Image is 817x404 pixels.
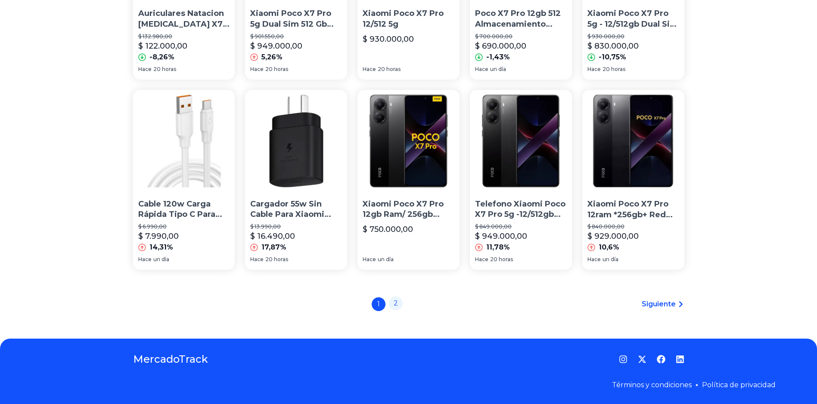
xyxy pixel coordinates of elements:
[582,90,684,270] a: Xiaomi Poco X7 Pro 12ram *256gb+ Redmi Bunds 6 PlayXiaomi Poco X7 Pro 12ram *256gb+ Redmi Bunds 6...
[357,90,460,270] a: Xiaomi Poco X7 Pro 12gb Ram/ 256gb NuevosXiaomi Poco X7 Pro 12gb Ram/ 256gb Nuevos$ 750.000,00Hac...
[138,223,230,230] p: $ 6.990,00
[475,66,488,73] span: Hace
[587,8,679,30] p: Xiaomi Poco X7 Pro 5g - 12/512gb Dual Sim Negro
[245,90,347,192] img: Cargador 55w Sin Cable Para Xiaomi Poco X7/ M7/ F6 Pro/ M6
[138,8,230,30] p: Auriculares Natacion [MEDICAL_DATA] X7 Pro Ipx8 32gb+bt 5.3
[638,355,646,364] a: Twitter
[245,90,347,270] a: Cargador 55w Sin Cable Para Xiaomi Poco X7/ M7/ F6 Pro/ M6Cargador 55w Sin Cable Para Xiaomi Poco...
[378,66,401,73] span: 20 horas
[363,33,414,45] p: $ 930.000,00
[587,40,639,52] p: $ 830.000,00
[138,66,152,73] span: Hace
[133,352,208,366] a: MercadoTrack
[250,199,342,220] p: Cargador 55w Sin Cable Para Xiaomi Poco X7/ M7/ F6 Pro/ M6
[378,256,394,263] span: un día
[475,256,488,263] span: Hace
[475,40,526,52] p: $ 690.000,00
[149,52,174,62] p: -8,26%
[599,52,626,62] p: -10,75%
[619,355,628,364] a: Instagram
[475,223,567,230] p: $ 849.000,00
[261,242,286,253] p: 17,87%
[470,90,572,270] a: Telefono Xiaomi Poco X7 Pro 5g -12/512gb Dual Sim NegroTelefono Xiaomi Poco X7 Pro 5g -12/512gb D...
[250,256,264,263] span: Hace
[642,299,676,309] span: Siguiente
[363,8,454,30] p: Xiaomi Poco X7 Pro 12/512 5g
[149,242,173,253] p: 14,31%
[657,355,665,364] a: Facebook
[261,52,283,62] p: 5,26%
[587,256,601,263] span: Hace
[676,355,684,364] a: LinkedIn
[138,256,152,263] span: Hace
[475,33,567,40] p: $ 700.000,00
[475,8,567,30] p: Poco X7 Pro 12gb 512 Almacenamiento Sellado
[250,230,295,242] p: $ 16.490,00
[250,8,342,30] p: Xiaomi Poco X7 Pro 5g Dual Sim 512 Gb Memoria 12 Gb Ram
[702,381,776,389] a: Política de privacidad
[587,223,679,230] p: $ 840.000,00
[138,33,230,40] p: $ 132.980,00
[153,66,176,73] span: 20 horas
[470,90,572,192] img: Telefono Xiaomi Poco X7 Pro 5g -12/512gb Dual Sim Negro
[599,242,619,253] p: 10,6%
[153,256,169,263] span: un día
[138,40,187,52] p: $ 122.000,00
[265,66,288,73] span: 20 horas
[486,242,510,253] p: 11,78%
[582,90,684,192] img: Xiaomi Poco X7 Pro 12ram *256gb+ Redmi Bunds 6 Play
[138,230,179,242] p: $ 7.990,00
[642,299,684,309] a: Siguiente
[265,256,288,263] span: 20 horas
[357,90,460,192] img: Xiaomi Poco X7 Pro 12gb Ram/ 256gb Nuevos
[486,52,510,62] p: -1,43%
[250,223,342,230] p: $ 13.990,00
[250,40,302,52] p: $ 949.000,00
[133,90,235,192] img: Cable 120w Carga Rápida Tipo C Para Xiaomi Poco X6/ X7/ Pro
[363,66,376,73] span: Hace
[138,199,230,220] p: Cable 120w Carga Rápida Tipo C Para Xiaomi Poco X6/ X7/ Pro
[490,66,506,73] span: un día
[363,256,376,263] span: Hace
[587,199,679,220] p: Xiaomi Poco X7 Pro 12ram *256gb+ Redmi Bunds 6 Play
[603,66,625,73] span: 20 horas
[363,223,413,235] p: $ 750.000,00
[587,230,639,242] p: $ 929.000,00
[612,381,692,389] a: Términos y condiciones
[133,90,235,270] a: Cable 120w Carga Rápida Tipo C Para Xiaomi Poco X6/ X7/ ProCable 120w Carga Rápida Tipo C Para Xi...
[587,66,601,73] span: Hace
[475,230,527,242] p: $ 949.000,00
[250,33,342,40] p: $ 901.550,00
[603,256,618,263] span: un día
[389,296,403,310] a: 2
[363,199,454,220] p: Xiaomi Poco X7 Pro 12gb Ram/ 256gb Nuevos
[250,66,264,73] span: Hace
[490,256,513,263] span: 20 horas
[475,199,567,220] p: Telefono Xiaomi Poco X7 Pro 5g -12/512gb Dual Sim Negro
[587,33,679,40] p: $ 930.000,00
